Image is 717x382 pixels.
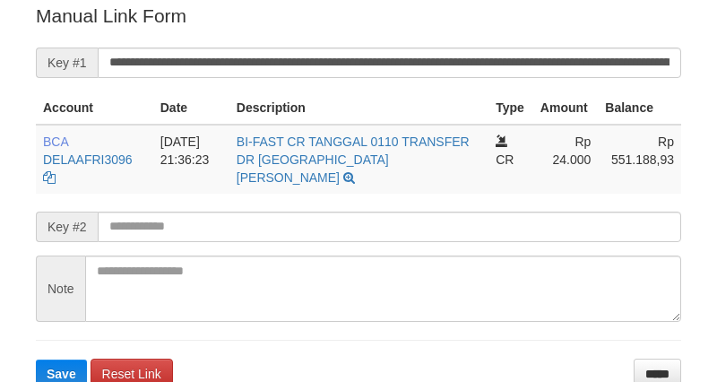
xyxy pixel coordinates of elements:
[43,170,56,185] a: Copy DELAAFRI3096 to clipboard
[102,367,161,381] span: Reset Link
[153,91,229,125] th: Date
[533,125,598,194] td: Rp 24.000
[36,3,681,29] p: Manual Link Form
[36,91,153,125] th: Account
[47,367,76,381] span: Save
[598,125,681,194] td: Rp 551.188,93
[229,91,488,125] th: Description
[153,125,229,194] td: [DATE] 21:36:23
[36,212,98,242] span: Key #2
[496,152,514,167] span: CR
[43,135,68,149] span: BCA
[36,48,98,78] span: Key #1
[533,91,598,125] th: Amount
[43,152,133,167] a: DELAAFRI3096
[598,91,681,125] th: Balance
[237,135,470,185] a: BI-FAST CR TANGGAL 0110 TRANSFER DR [GEOGRAPHIC_DATA][PERSON_NAME]
[488,91,533,125] th: Type
[36,256,85,322] span: Note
